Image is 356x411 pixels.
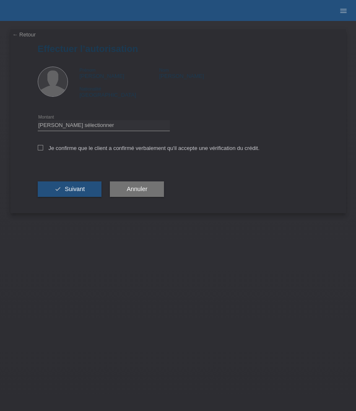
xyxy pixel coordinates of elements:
[80,86,101,91] span: Nationalité
[127,186,147,192] span: Annuler
[55,186,61,192] i: check
[80,67,159,79] div: [PERSON_NAME]
[13,31,36,38] a: ← Retour
[80,85,159,98] div: [GEOGRAPHIC_DATA]
[38,145,260,151] label: Je confirme que le client a confirmé verbalement qu'il accepte une vérification du crédit.
[159,67,169,72] span: Nom
[339,7,348,15] i: menu
[335,8,352,13] a: menu
[65,186,85,192] span: Suivant
[110,181,164,197] button: Annuler
[38,44,319,54] h1: Effectuer l’autorisation
[38,181,102,197] button: check Suivant
[159,67,239,79] div: [PERSON_NAME]
[80,67,96,72] span: Prénom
